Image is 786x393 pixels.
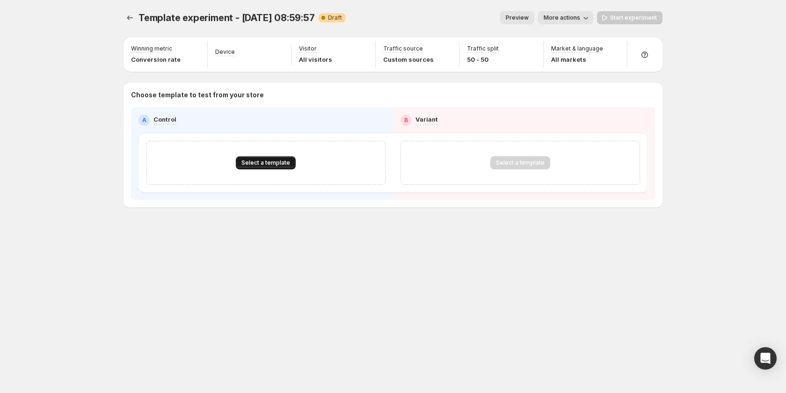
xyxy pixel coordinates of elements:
p: Winning metric [131,45,172,52]
p: Visitor [299,45,317,52]
span: Template experiment - [DATE] 08:59:57 [138,12,315,23]
p: 50 - 50 [467,55,499,64]
button: Preview [500,11,534,24]
span: Select a template [241,159,290,167]
p: Device [215,48,235,56]
p: Variant [415,115,438,124]
p: Traffic split [467,45,499,52]
p: Choose template to test from your store [131,90,655,100]
p: Market & language [551,45,603,52]
p: Custom sources [383,55,434,64]
p: Traffic source [383,45,423,52]
button: Select a template [236,156,296,169]
p: All visitors [299,55,332,64]
span: More actions [544,14,580,22]
p: Conversion rate [131,55,181,64]
div: Open Intercom Messenger [754,347,777,370]
p: All markets [551,55,603,64]
button: More actions [538,11,593,24]
button: Experiments [124,11,137,24]
span: Preview [506,14,529,22]
p: Control [153,115,176,124]
h2: A [142,116,146,124]
span: Draft [328,14,342,22]
h2: B [404,116,408,124]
